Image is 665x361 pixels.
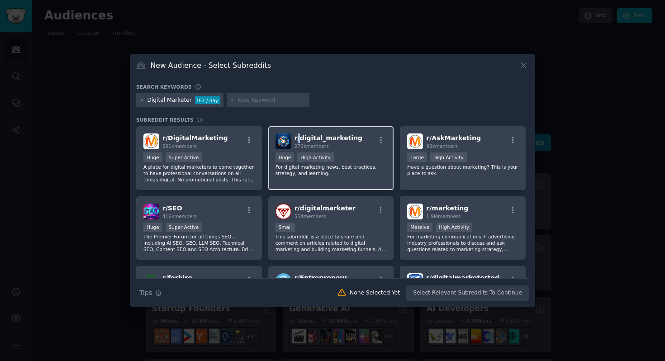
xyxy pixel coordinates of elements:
span: 416k members [162,214,197,219]
img: digitalmarketer [275,204,291,219]
span: 291k members [162,143,197,149]
div: Small [275,223,295,232]
p: For digital marketing news, best practices, strategy, and learning. [275,164,387,176]
p: A place for digital marketers to come together to have professional conversations on all things d... [143,164,255,183]
p: The Premier Forum for all things SEO - including AI SEO, GEO, LLM SEO, Technical SEO, Content SEO... [143,233,255,252]
span: 1.9M members [426,214,461,219]
div: Massive [407,223,432,232]
span: r/ digital_marketing [294,134,362,142]
button: Tips [136,285,165,301]
div: Large [407,152,427,162]
span: Tips [139,288,152,298]
img: marketing [407,204,423,219]
p: For marketing communications + advertising industry professionals to discuss and ask questions re... [407,233,518,252]
span: r/ marketing [426,204,468,212]
div: Huge [275,152,294,162]
img: forhire [143,273,159,289]
div: High Activity [297,152,334,162]
span: 276k members [294,143,329,149]
img: digitalmarketertoday [407,273,423,289]
span: r/ digitalmarketer [294,204,356,212]
h3: Search keywords [136,84,192,90]
span: 93k members [426,143,457,149]
input: New Keyword [237,96,306,104]
span: r/ digitalmarketertoday [426,274,508,281]
p: This subreddit is a place to share and comment on articles related to digital marketing and build... [275,233,387,252]
div: Digital Marketer [147,96,192,104]
div: Super Active [166,152,202,162]
div: High Activity [430,152,467,162]
p: Have a question about marketing? This is your place to ask. [407,164,518,176]
span: r/ Entrepreneur [294,274,347,281]
span: r/ SEO [162,204,182,212]
h3: New Audience - Select Subreddits [151,61,271,70]
img: AskMarketing [407,133,423,149]
img: digital_marketing [275,133,291,149]
img: SEO [143,204,159,219]
span: r/ forhire [162,274,192,281]
div: Huge [143,223,162,232]
div: Super Active [166,223,202,232]
span: r/ AskMarketing [426,134,481,142]
span: Subreddit Results [136,117,194,123]
img: DigitalMarketing [143,133,159,149]
div: Huge [143,152,162,162]
div: None Selected Yet [350,289,400,297]
span: r/ DigitalMarketing [162,134,228,142]
div: High Activity [436,223,472,232]
span: 20 [197,117,203,123]
img: Entrepreneur [275,273,291,289]
div: 167 / day [195,96,220,104]
span: 554 members [294,214,326,219]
